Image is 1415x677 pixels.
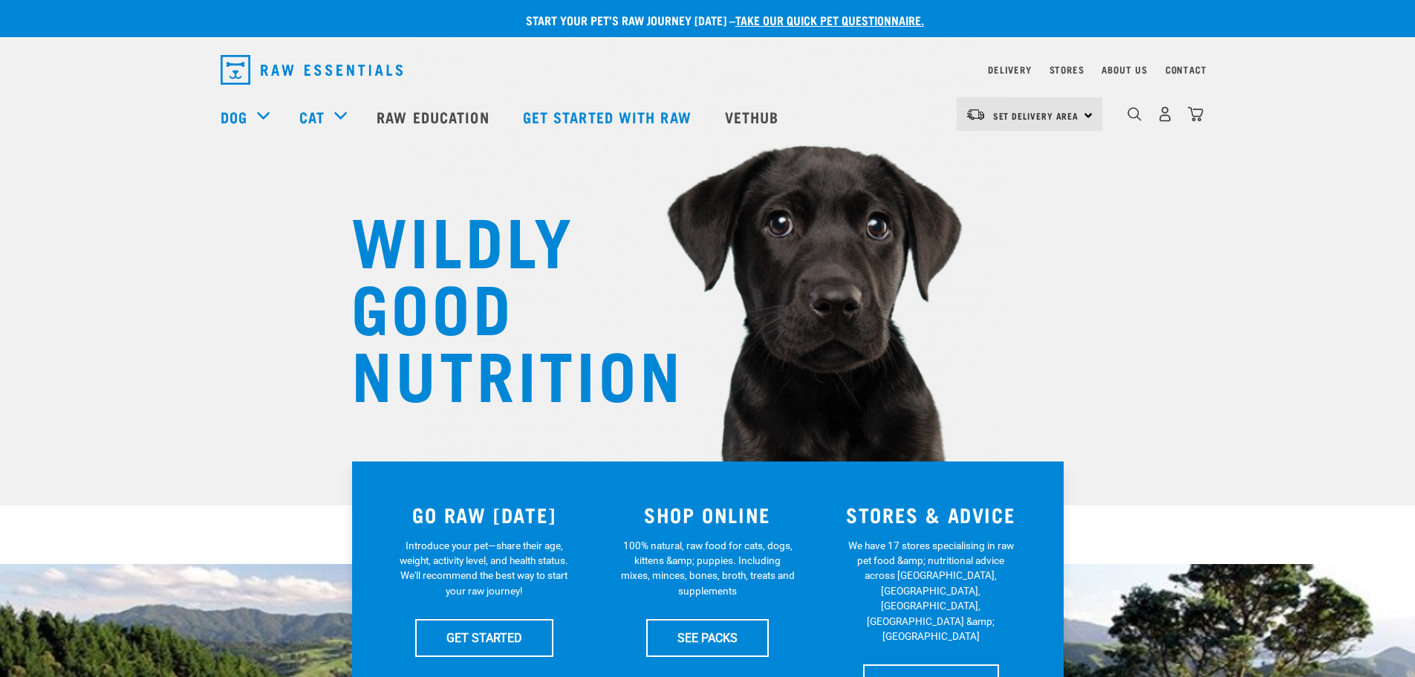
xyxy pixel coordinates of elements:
[966,108,986,121] img: van-moving.png
[221,106,247,128] a: Dog
[828,503,1034,526] h3: STORES & ADVICE
[508,87,710,146] a: Get started with Raw
[351,204,648,405] h1: WILDLY GOOD NUTRITION
[221,55,403,85] img: Raw Essentials Logo
[209,49,1207,91] nav: dropdown navigation
[620,538,795,599] p: 100% natural, raw food for cats, dogs, kittens &amp; puppies. Including mixes, minces, bones, bro...
[1157,106,1173,122] img: user.png
[605,503,810,526] h3: SHOP ONLINE
[1165,67,1207,72] a: Contact
[988,67,1031,72] a: Delivery
[1102,67,1147,72] a: About Us
[362,87,507,146] a: Raw Education
[646,619,769,656] a: SEE PACKS
[382,503,588,526] h3: GO RAW [DATE]
[1188,106,1203,122] img: home-icon@2x.png
[397,538,571,599] p: Introduce your pet—share their age, weight, activity level, and health status. We'll recommend th...
[299,106,325,128] a: Cat
[1050,67,1084,72] a: Stores
[735,16,924,23] a: take our quick pet questionnaire.
[993,113,1079,118] span: Set Delivery Area
[844,538,1018,644] p: We have 17 stores specialising in raw pet food &amp; nutritional advice across [GEOGRAPHIC_DATA],...
[415,619,553,656] a: GET STARTED
[710,87,798,146] a: Vethub
[1128,107,1142,121] img: home-icon-1@2x.png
